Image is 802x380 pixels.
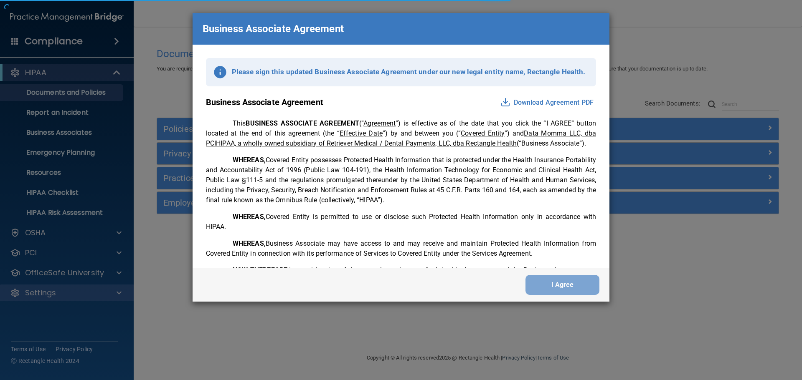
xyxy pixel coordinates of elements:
p: Please sign this updated Business Associate Agreement under our new legal entity name, Rectangle ... [232,65,585,78]
u: Agreement [363,119,396,127]
button: Download Agreement PDF [498,96,596,109]
u: Data Momma LLC, dba PCIHIPAA, a wholly owned subsidiary of Retriever Medical / Dental Payments, L... [206,129,596,147]
span: WHEREAS, [233,213,266,221]
p: Business Associate Agreement [203,20,344,38]
u: HIPAA [359,196,378,204]
u: Effective Date [340,129,383,137]
p: Covered Entity is permitted to use or disclose such Protected Health Information only in accordan... [206,212,596,232]
iframe: Drift Widget Chat Controller [657,321,792,354]
p: in consideration of the mutual promises set forth in this Agreement and the Business Arrangements... [206,265,596,295]
p: This (“ ”) is effective as of the date that you click the “I AGREE” button located at the end of ... [206,118,596,148]
button: I Agree [525,275,599,295]
span: WHEREAS, [233,156,266,164]
p: Business Associate Agreement [206,95,323,110]
span: BUSINESS ASSOCIATE AGREEMENT [246,119,359,127]
span: WHEREAS, [233,239,266,247]
u: Covered Entity [461,129,505,137]
p: Covered Entity possesses Protected Health Information that is protected under the Health Insuranc... [206,155,596,205]
span: NOW THEREFORE, [233,266,289,274]
p: Business Associate may have access to and may receive and maintain Protected Health Information f... [206,239,596,259]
